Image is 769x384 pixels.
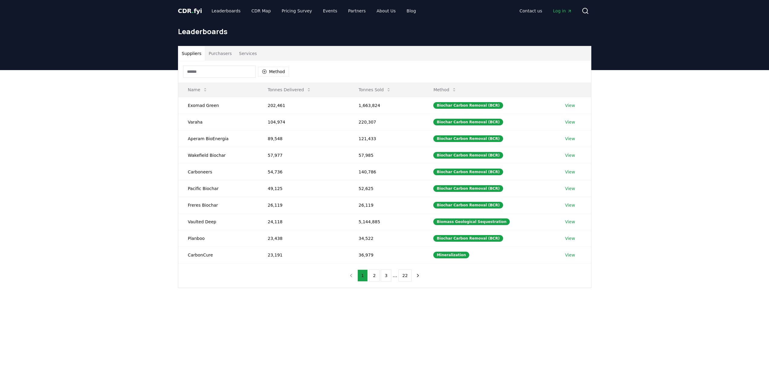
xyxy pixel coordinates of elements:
div: Biochar Carbon Removal (BCR) [433,185,503,192]
span: CDR fyi [178,7,202,15]
a: Log in [548,5,577,16]
td: 104,974 [258,114,349,130]
td: Varaha [178,114,258,130]
td: 89,548 [258,130,349,147]
nav: Main [515,5,577,16]
button: 1 [357,269,368,282]
td: Freres Biochar [178,197,258,213]
a: View [565,152,575,158]
td: 140,786 [349,163,424,180]
button: Services [235,46,260,61]
td: 220,307 [349,114,424,130]
td: 26,119 [349,197,424,213]
a: View [565,119,575,125]
a: Leaderboards [207,5,245,16]
button: 3 [381,269,391,282]
td: 23,438 [258,230,349,247]
td: 57,985 [349,147,424,163]
button: 2 [369,269,380,282]
td: 54,736 [258,163,349,180]
td: Wakefield Biochar [178,147,258,163]
button: Method [428,84,461,96]
a: Pricing Survey [277,5,317,16]
div: Biochar Carbon Removal (BCR) [433,152,503,159]
div: Biochar Carbon Removal (BCR) [433,119,503,125]
button: Suppliers [178,46,205,61]
div: Biochar Carbon Removal (BCR) [433,202,503,208]
a: CDR.fyi [178,7,202,15]
button: 22 [399,269,412,282]
h1: Leaderboards [178,27,591,36]
td: 52,625 [349,180,424,197]
td: 121,433 [349,130,424,147]
div: Biochar Carbon Removal (BCR) [433,235,503,242]
nav: Main [207,5,421,16]
a: View [565,202,575,208]
a: Events [318,5,342,16]
td: Exomad Green [178,97,258,114]
div: Biochar Carbon Removal (BCR) [433,135,503,142]
a: Blog [402,5,421,16]
td: 24,118 [258,213,349,230]
span: Log in [553,8,572,14]
td: 23,191 [258,247,349,263]
a: Contact us [515,5,547,16]
a: Partners [343,5,370,16]
a: View [565,102,575,108]
td: Aperam BioEnergia [178,130,258,147]
button: next page [413,269,423,282]
td: Vaulted Deep [178,213,258,230]
td: 49,125 [258,180,349,197]
button: Tonnes Sold [354,84,396,96]
a: About Us [372,5,400,16]
td: 1,663,824 [349,97,424,114]
td: Planboo [178,230,258,247]
div: Mineralization [433,252,469,258]
button: Method [258,67,289,76]
span: . [192,7,194,15]
button: Tonnes Delivered [263,84,316,96]
td: 5,144,885 [349,213,424,230]
td: 202,461 [258,97,349,114]
a: View [565,219,575,225]
td: CarbonCure [178,247,258,263]
a: CDR Map [247,5,276,16]
a: View [565,252,575,258]
td: 36,979 [349,247,424,263]
a: View [565,169,575,175]
td: 34,522 [349,230,424,247]
a: View [565,235,575,241]
li: ... [393,272,397,279]
a: View [565,186,575,192]
td: Pacific Biochar [178,180,258,197]
td: 26,119 [258,197,349,213]
a: View [565,136,575,142]
button: Purchasers [205,46,235,61]
td: Carboneers [178,163,258,180]
td: 57,977 [258,147,349,163]
div: Biochar Carbon Removal (BCR) [433,169,503,175]
div: Biomass Geological Sequestration [433,218,510,225]
button: Name [183,84,212,96]
div: Biochar Carbon Removal (BCR) [433,102,503,109]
